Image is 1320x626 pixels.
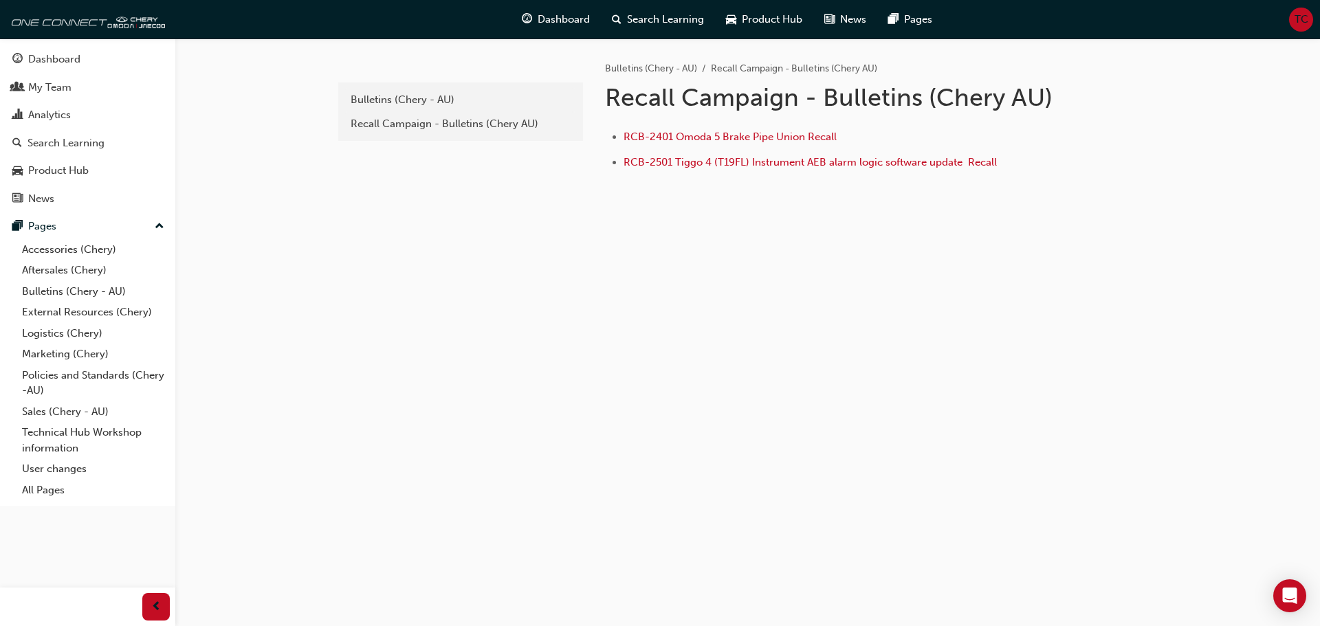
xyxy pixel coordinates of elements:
span: car-icon [12,165,23,177]
span: search-icon [612,11,621,28]
a: News [5,186,170,212]
div: Open Intercom Messenger [1273,579,1306,612]
div: Search Learning [27,135,104,151]
a: Technical Hub Workshop information [16,422,170,458]
a: Dashboard [5,47,170,72]
a: Logistics (Chery) [16,323,170,344]
a: Bulletins (Chery - AU) [16,281,170,302]
span: prev-icon [151,599,162,616]
img: oneconnect [7,5,165,33]
a: Bulletins (Chery - AU) [605,63,697,74]
span: news-icon [824,11,835,28]
span: guage-icon [522,11,532,28]
span: News [840,12,866,27]
span: Search Learning [627,12,704,27]
a: My Team [5,75,170,100]
button: Pages [5,214,170,239]
a: car-iconProduct Hub [715,5,813,34]
a: Bulletins (Chery - AU) [344,88,577,112]
span: Dashboard [538,12,590,27]
span: Product Hub [742,12,802,27]
button: DashboardMy TeamAnalyticsSearch LearningProduct HubNews [5,44,170,214]
a: RCB-2501 Tiggo 4 (T19FL) Instrument AEB alarm logic software update Recall [624,156,997,168]
a: RCB-2401 Omoda 5 Brake Pipe Union Recall [624,131,837,143]
span: news-icon [12,193,23,205]
span: chart-icon [12,109,23,122]
a: Sales (Chery - AU) [16,401,170,423]
span: guage-icon [12,54,23,66]
div: Pages [28,219,56,234]
a: User changes [16,458,170,480]
a: Product Hub [5,158,170,183]
div: Analytics [28,107,71,123]
span: up-icon [155,218,164,236]
span: car-icon [726,11,736,28]
span: people-icon [12,82,23,94]
span: pages-icon [888,11,899,28]
a: External Resources (Chery) [16,302,170,323]
button: TC [1289,8,1313,32]
div: My Team [28,80,71,96]
a: Marketing (Chery) [16,344,170,365]
div: News [28,191,54,207]
span: Pages [904,12,932,27]
a: Policies and Standards (Chery -AU) [16,365,170,401]
span: pages-icon [12,221,23,233]
a: search-iconSearch Learning [601,5,715,34]
h1: Recall Campaign - Bulletins (Chery AU) [605,82,1056,113]
a: All Pages [16,480,170,501]
div: Recall Campaign - Bulletins (Chery AU) [351,116,571,132]
span: RCB-2501 Tiggo 4 (T19FL) Instrument AEB alarm logic software update ﻿ Recall [624,156,997,168]
a: Recall Campaign - Bulletins (Chery AU) [344,112,577,136]
a: Analytics [5,102,170,128]
div: Bulletins (Chery - AU) [351,92,571,108]
span: search-icon [12,137,22,150]
a: Accessories (Chery) [16,239,170,260]
span: TC [1295,12,1308,27]
a: news-iconNews [813,5,877,34]
div: Dashboard [28,52,80,67]
a: pages-iconPages [877,5,943,34]
a: Aftersales (Chery) [16,260,170,281]
div: Product Hub [28,163,89,179]
a: Search Learning [5,131,170,156]
li: Recall Campaign - Bulletins (Chery AU) [711,61,877,77]
a: guage-iconDashboard [511,5,601,34]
